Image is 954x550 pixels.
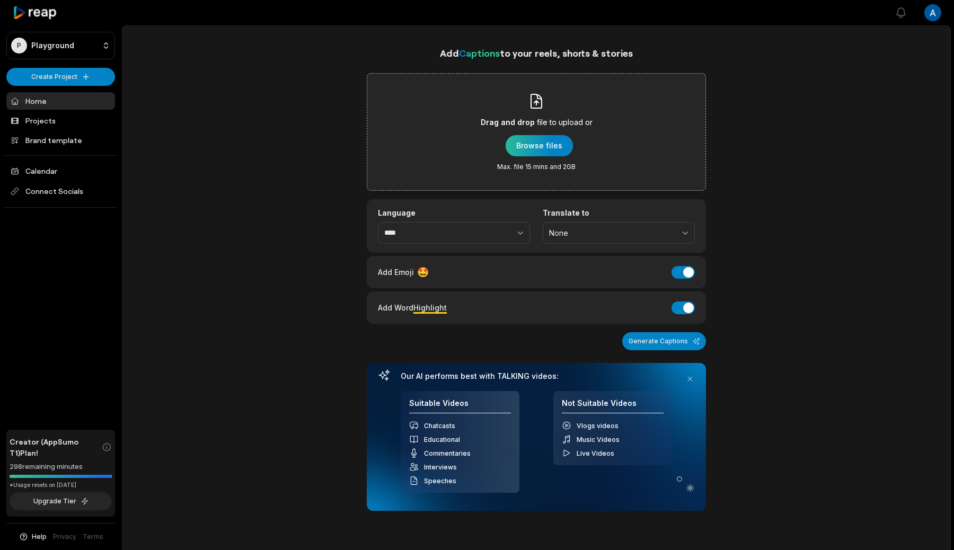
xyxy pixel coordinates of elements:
button: Create Project [6,68,115,86]
span: file to upload or [537,116,593,129]
a: Terms [83,532,103,542]
a: Privacy [53,532,76,542]
h4: Suitable Videos [409,398,511,414]
span: Captions [459,47,500,59]
span: Creator (AppSumo T1) Plan! [10,436,102,458]
button: Drag and dropfile to upload orMax. file 15 mins and 2GB [506,135,573,156]
div: Add Word [378,300,447,315]
span: Vlogs videos [577,422,619,430]
button: None [543,222,695,244]
span: Highlight [413,303,447,312]
span: Help [32,532,47,542]
span: Music Videos [577,436,620,443]
a: Projects [6,112,115,129]
a: Home [6,92,115,110]
span: Live Videos [577,449,614,457]
span: Max. file 15 mins and 2GB [497,163,576,171]
span: Educational [424,436,460,443]
h3: Our AI performs best with TALKING videos: [401,371,672,381]
div: P [11,38,27,54]
span: Drag and drop [481,116,535,129]
div: *Usage resets on [DATE] [10,481,112,489]
h4: Not Suitable Videos [562,398,664,414]
span: None [549,228,674,238]
h1: Add to your reels, shorts & stories [367,46,706,60]
label: Language [378,208,530,218]
span: Connect Socials [6,182,115,201]
p: Playground [31,41,74,50]
button: Upgrade Tier [10,492,112,510]
button: Help [19,532,47,542]
a: Calendar [6,162,115,180]
label: Translate to [543,208,695,218]
span: 🤩 [417,265,429,279]
span: Chatcasts [424,422,455,430]
div: 298 remaining minutes [10,462,112,472]
span: Add Emoji [378,267,414,278]
a: Brand template [6,131,115,149]
button: Generate Captions [622,332,706,350]
span: Commentaries [424,449,471,457]
span: Speeches [424,477,456,485]
span: Interviews [424,463,457,471]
